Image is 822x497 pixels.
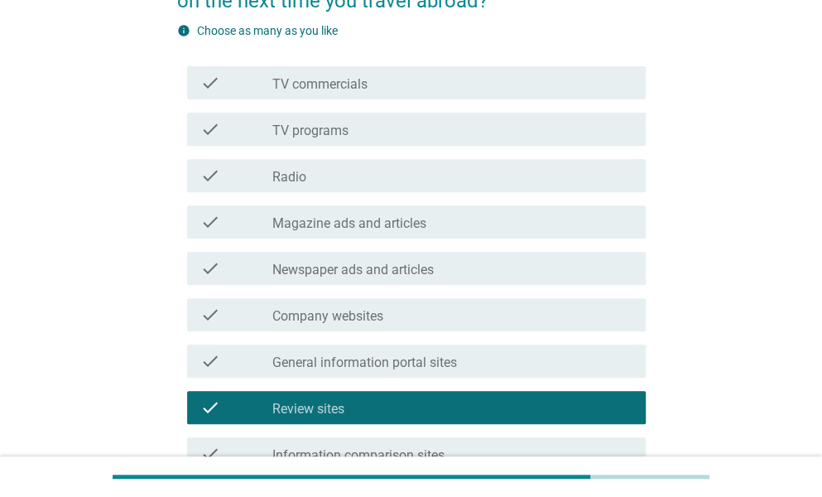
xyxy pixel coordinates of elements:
i: check [200,119,220,139]
label: TV programs [272,123,349,139]
label: Company websites [272,308,383,325]
label: Information comparison sites [272,447,445,464]
i: check [200,305,220,325]
label: Choose as many as you like [197,24,338,37]
label: Newspaper ads and articles [272,262,434,278]
label: TV commercials [272,76,368,93]
i: check [200,398,220,417]
i: info [177,24,190,37]
label: Review sites [272,401,344,417]
label: Magazine ads and articles [272,215,426,232]
i: check [200,351,220,371]
i: check [200,166,220,186]
i: check [200,212,220,232]
label: Radio [272,169,306,186]
i: check [200,258,220,278]
i: check [200,73,220,93]
i: check [200,444,220,464]
label: General information portal sites [272,355,457,371]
